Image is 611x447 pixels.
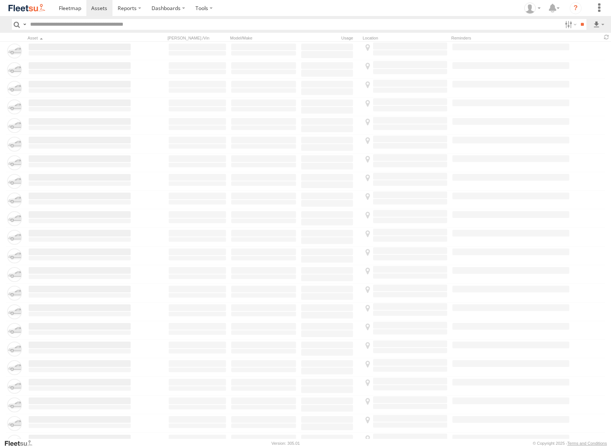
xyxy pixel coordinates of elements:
i: ? [570,2,582,14]
span: Refresh [602,34,611,41]
div: myBins Admin [522,3,543,14]
div: Usage [300,35,360,41]
img: fleetsu-logo-horizontal.svg [7,3,46,13]
a: Visit our Website [4,440,38,447]
div: Model/Make [230,35,297,41]
label: Export results as... [592,19,605,30]
div: Location [363,35,448,41]
a: Terms and Conditions [567,441,607,446]
div: © Copyright 2025 - [533,441,607,446]
div: Reminders [451,35,530,41]
div: [PERSON_NAME]./Vin [168,35,227,41]
label: Search Filter Options [562,19,578,30]
label: Search Query [22,19,28,30]
div: Click to Sort [28,35,132,41]
div: Version: 305.01 [271,441,300,446]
